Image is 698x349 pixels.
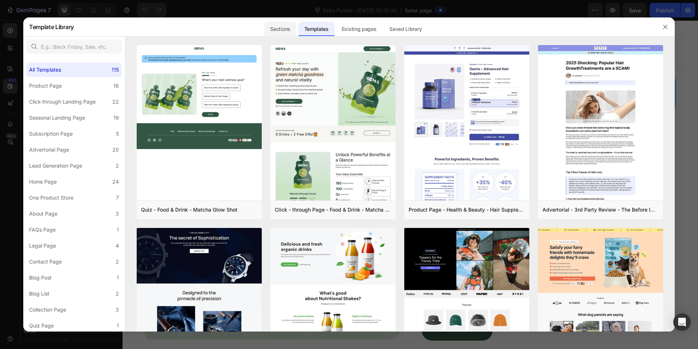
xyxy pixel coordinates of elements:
div: 16 [113,81,119,90]
button: <p>GO ON</p> [299,300,370,320]
div: Blog List [29,289,49,298]
img: quiz-1.png [137,45,262,149]
div: Lead Generation Page [29,161,82,170]
div: Subscription Page [29,129,73,138]
div: Saved Library [384,22,428,36]
div: FAQs Page [29,225,56,234]
button: <p>Mental Clarity &amp; Calm Energy</p> [299,220,412,247]
div: Contact Page [29,257,62,266]
div: 2 [116,289,119,298]
div: 24 [112,177,119,186]
button: <p>Glow from within (Skin hydration &amp; clarity)</p> [299,256,451,282]
div: 115 [112,65,119,74]
p: GO ON [325,306,344,314]
div: Quiz - Food & Drink - Matcha Glow Shot [141,205,237,214]
div: All Templates [29,65,61,74]
div: 4 [116,241,119,250]
div: 2 [116,161,119,170]
div: 2 [116,257,119,266]
div: Sections [264,22,296,36]
div: Templates [298,22,334,36]
p: [URL][DOMAIN_NAME] [49,73,319,83]
div: 1 [117,273,119,282]
input: E.g.: Black Friday, Sale, etc. [26,39,122,54]
img: gempages_585882437628723907-54c32f03-34f7-4562-bfed-d711bcccc6e5.png [267,19,308,39]
div: Quiz Page [29,321,54,330]
div: Blog Post [29,273,52,282]
div: Click - through Page - Food & Drink - Matcha Glow Shot [275,205,391,214]
div: Product Page [29,81,62,90]
div: Collection Page [29,305,66,314]
div: 7 [116,193,119,202]
div: Existing pages [336,22,382,36]
img: gempages_585882437628723907-177cf7c3-4629-4bd3-9576-4b013e3845dc.png [22,128,277,319]
div: 3 [116,305,119,314]
div: Click-through Landing Page [29,97,96,106]
h2: Template Library [29,17,74,36]
div: 22 [112,97,119,106]
div: 1 [117,225,119,234]
div: Product Page - Health & Beauty - Hair Supplement [409,205,525,214]
div: Open Intercom Messenger [673,313,691,331]
div: Legal Page [29,241,56,250]
p: Mental Clarity & Calm Energy [308,229,403,238]
div: 5 [116,129,119,138]
p: Pick Your [PERSON_NAME] [300,128,553,137]
div: 20 [112,145,119,154]
div: 3 [116,209,119,218]
strong: This is the link to our quick [PERSON_NAME] that you can copy: [49,74,250,81]
div: Seasonal Landing Page [29,113,85,122]
img: gempages_585882437628723907-f6f28661-0903-434a-9410-4c932ca38946.png [299,143,362,147]
button: <p>Glow from within (Skin hydration &amp; clarity)</p> [299,184,451,211]
div: Home Page [29,177,57,186]
div: One Product Store [29,193,73,202]
div: About Page [29,209,57,218]
div: 1 [117,321,119,330]
div: 19 [113,113,119,122]
p: Glow from within (Skin hydration & clarity) [308,264,442,274]
p: Do you want the same quiz flow as in the preview? [49,63,319,73]
div: Advertorial Page [29,145,69,154]
p: Glow from within (Skin hydration & clarity) [308,193,442,202]
div: Advertorial - 3rd Party Review - The Before Image - Hair Supplement [542,205,659,214]
h2: What’s your main wellness goal? [299,156,554,173]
